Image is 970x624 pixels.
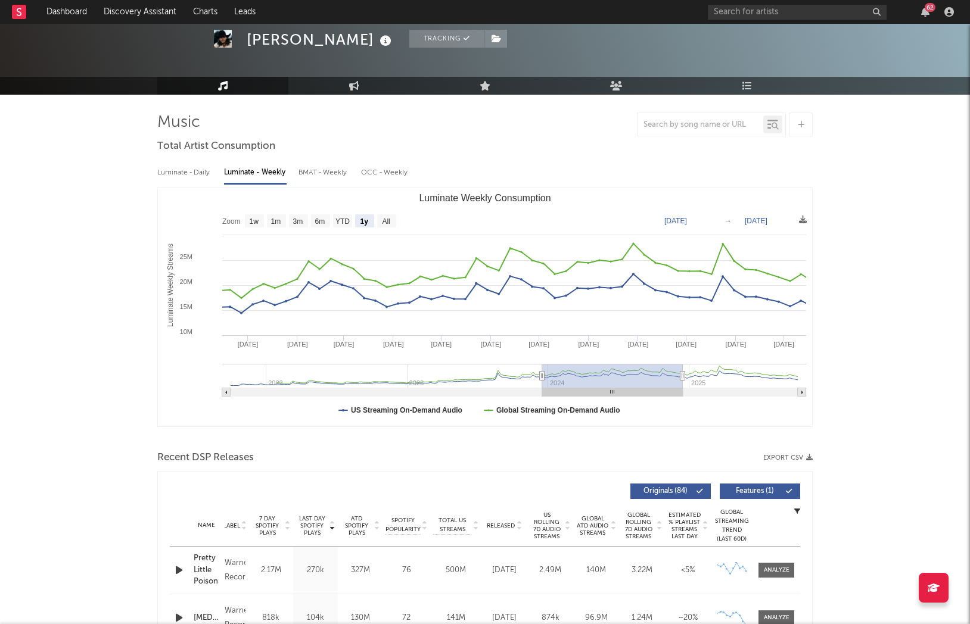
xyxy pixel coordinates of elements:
[385,516,421,534] span: Spotify Popularity
[638,120,763,130] input: Search by song name or URL
[361,163,409,183] div: OCC - Weekly
[251,564,290,576] div: 2.17M
[530,511,563,540] span: US Rolling 7D Audio Streams
[714,508,750,544] div: Global Streaming Trend (Last 60D)
[433,516,471,534] span: Total US Streams
[727,488,782,495] span: Features ( 1 )
[247,30,394,49] div: [PERSON_NAME]
[382,217,390,226] text: All
[341,515,372,536] span: ATD Spotify Plays
[708,5,887,20] input: Search for artists
[638,488,693,495] span: Originals ( 84 )
[157,163,212,183] div: Luminate - Daily
[287,341,308,348] text: [DATE]
[158,188,812,426] svg: Luminate Weekly Consumption
[341,612,380,624] div: 130M
[293,217,303,226] text: 3m
[194,521,219,530] div: Name
[576,564,616,576] div: 140M
[763,454,813,461] button: Export CSV
[496,406,620,414] text: Global Streaming On-Demand Audio
[484,564,524,576] div: [DATE]
[481,341,502,348] text: [DATE]
[725,217,732,225] text: →
[528,341,549,348] text: [DATE]
[576,515,609,536] span: Global ATD Audio Streams
[433,612,478,624] div: 141M
[157,451,254,465] span: Recent DSP Releases
[225,556,245,585] div: Warner Records
[271,217,281,226] text: 1m
[431,341,452,348] text: [DATE]
[484,612,524,624] div: [DATE]
[579,341,599,348] text: [DATE]
[296,564,335,576] div: 270k
[530,564,570,576] div: 2.49M
[628,341,649,348] text: [DATE]
[630,483,711,499] button: Originals(84)
[251,515,283,536] span: 7 Day Spotify Plays
[773,341,794,348] text: [DATE]
[409,30,484,48] button: Tracking
[180,328,192,335] text: 10M
[664,217,687,225] text: [DATE]
[676,341,697,348] text: [DATE]
[335,217,350,226] text: YTD
[385,612,427,624] div: 72
[166,244,175,327] text: Luminate Weekly Streams
[487,522,515,529] span: Released
[180,278,192,285] text: 20M
[921,7,929,17] button: 62
[222,217,241,226] text: Zoom
[925,3,935,12] div: 62
[668,511,701,540] span: Estimated % Playlist Streams Last Day
[250,217,259,226] text: 1w
[668,612,708,624] div: ~ 20 %
[334,341,355,348] text: [DATE]
[223,522,240,529] span: Label
[341,564,380,576] div: 327M
[530,612,570,624] div: 874k
[360,217,369,226] text: 1y
[157,139,275,154] span: Total Artist Consumption
[296,612,335,624] div: 104k
[385,564,427,576] div: 76
[745,217,767,225] text: [DATE]
[224,163,287,183] div: Luminate - Weekly
[668,564,708,576] div: <5%
[299,163,349,183] div: BMAT - Weekly
[419,193,551,203] text: Luminate Weekly Consumption
[622,511,655,540] span: Global Rolling 7D Audio Streams
[238,341,259,348] text: [DATE]
[251,612,290,624] div: 818k
[180,253,192,260] text: 25M
[180,303,192,310] text: 15M
[622,612,662,624] div: 1.24M
[315,217,325,226] text: 6m
[576,612,616,624] div: 96.9M
[720,483,800,499] button: Features(1)
[726,341,747,348] text: [DATE]
[194,553,219,588] a: Pretty Little Poison
[296,515,328,536] span: Last Day Spotify Plays
[433,564,478,576] div: 500M
[383,341,404,348] text: [DATE]
[351,406,462,414] text: US Streaming On-Demand Audio
[622,564,662,576] div: 3.22M
[194,612,219,624] a: [MEDICAL_DATA]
